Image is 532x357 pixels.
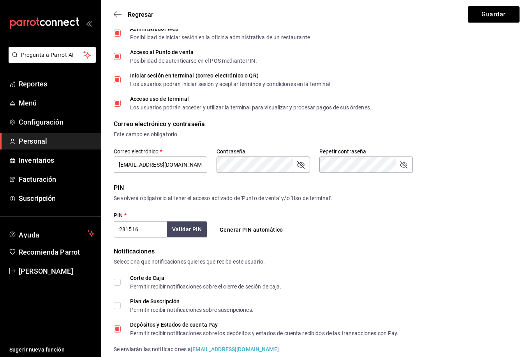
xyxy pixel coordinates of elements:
button: Generar PIN automático [217,223,286,237]
div: Este campo es obligatorio. [114,130,520,139]
span: Pregunta a Parrot AI [21,51,84,59]
div: Permitir recibir notificaciones sobre los depósitos y estados de cuenta recibidos de las transacc... [130,331,399,336]
div: Depósitos y Estados de cuenta Pay [130,322,399,327]
span: Recomienda Parrot [19,247,95,257]
span: Configuración [19,117,95,127]
span: Inventarios [19,155,95,165]
label: Contraseña [217,149,310,154]
span: Facturación [19,174,95,185]
div: Notificaciones [114,247,520,256]
div: Acceso uso de terminal [130,96,372,102]
input: ejemplo@gmail.com [114,157,207,173]
button: open_drawer_menu [86,20,92,26]
label: Repetir contraseña [319,149,413,154]
div: Los usuarios podrán iniciar sesión y aceptar términos y condiciones en la terminal. [130,81,332,87]
button: Guardar [468,6,520,23]
button: Regresar [114,11,153,18]
span: Sugerir nueva función [9,346,95,354]
div: Permitir recibir notificaciones sobre suscripciones. [130,307,254,313]
span: Menú [19,98,95,108]
div: Administrador Web [130,26,312,32]
button: Pregunta a Parrot AI [9,47,96,63]
div: Se volverá obligatorio al tener el acceso activado de 'Punto de venta' y/o 'Uso de terminal'. [114,194,520,202]
strong: [EMAIL_ADDRESS][DOMAIN_NAME] [191,346,279,352]
span: Suscripción [19,193,95,204]
div: Plan de Suscripción [130,299,254,304]
div: Selecciona que notificaciones quieres que reciba este usuario. [114,258,520,266]
div: PIN [114,183,520,193]
div: Iniciar sesión en terminal (correo electrónico o QR) [130,73,332,78]
div: Corte de Caja [130,275,282,281]
a: Pregunta a Parrot AI [5,56,96,65]
input: 3 a 6 dígitos [114,221,167,237]
div: Correo electrónico y contraseña [114,120,520,129]
button: Validar PIN [167,222,207,237]
label: Correo electrónico [114,149,207,154]
div: Los usuarios podrán acceder y utilizar la terminal para visualizar y procesar pagos de sus órdenes. [130,105,372,110]
label: PIN [114,213,127,218]
button: passwordField [399,160,408,169]
button: passwordField [296,160,305,169]
span: Personal [19,136,95,146]
div: Posibilidad de autenticarse en el POS mediante PIN. [130,58,257,63]
div: Se enviarán las notificaciones a [114,345,520,353]
span: Reportes [19,79,95,89]
div: Permitir recibir notificaciones sobre el cierre de sesión de caja. [130,284,282,289]
span: Regresar [128,11,153,18]
div: Acceso al Punto de venta [130,49,257,55]
span: [PERSON_NAME] [19,266,95,276]
span: Ayuda [19,229,85,238]
div: Posibilidad de iniciar sesión en la oficina administrativa de un restaurante. [130,35,312,40]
